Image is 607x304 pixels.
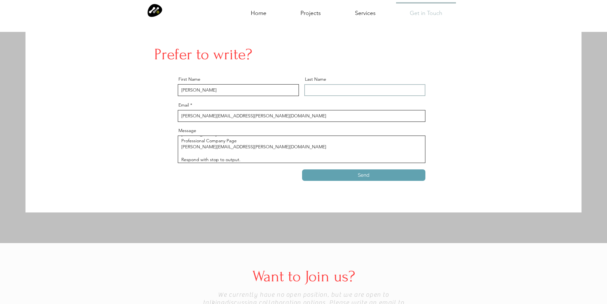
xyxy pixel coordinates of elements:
[178,136,425,163] textarea: Wikipedia is considered to be the World’s most significant tool for reference material. The Wiki ...
[252,268,355,285] span: Want to Join us?
[284,2,338,18] a: Projects
[178,77,299,81] label: First Name
[302,169,425,181] button: Send
[234,2,459,18] nav: Site
[338,2,393,18] a: Services
[298,3,323,24] p: Projects
[148,3,162,17] img: Modular Logo icon only.png
[178,103,425,107] label: Email
[393,2,459,18] a: Get in Touch
[304,77,425,81] label: Last Name
[358,172,369,179] span: Send
[407,4,445,24] p: Get in Touch
[178,128,425,133] label: Message
[154,46,252,63] span: Prefer to write?
[248,3,269,24] p: Home
[234,2,284,18] a: Home
[352,3,378,24] p: Services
